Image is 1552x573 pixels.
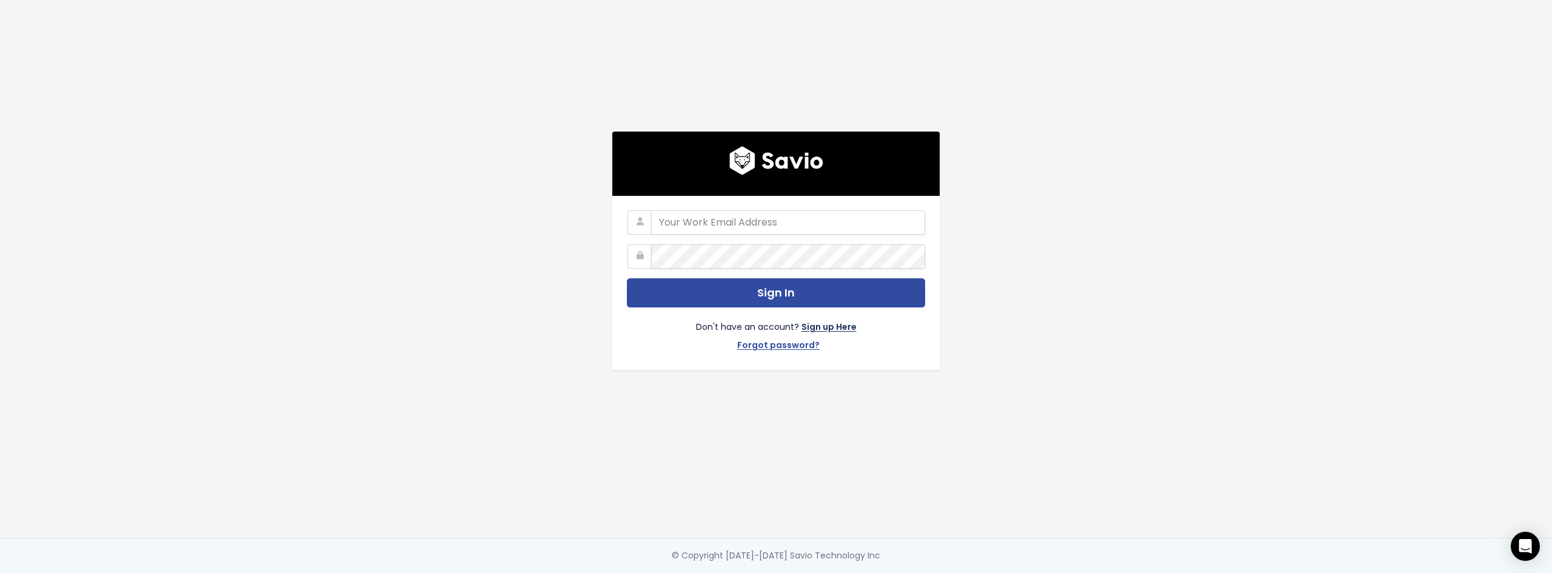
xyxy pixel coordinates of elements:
[729,146,823,175] img: logo600x187.a314fd40982d.png
[672,548,880,563] div: © Copyright [DATE]-[DATE] Savio Technology Inc
[737,338,820,355] a: Forgot password?
[651,210,925,235] input: Your Work Email Address
[1511,532,1540,561] div: Open Intercom Messenger
[627,278,925,308] button: Sign In
[801,320,857,337] a: Sign up Here
[627,307,925,355] div: Don't have an account?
